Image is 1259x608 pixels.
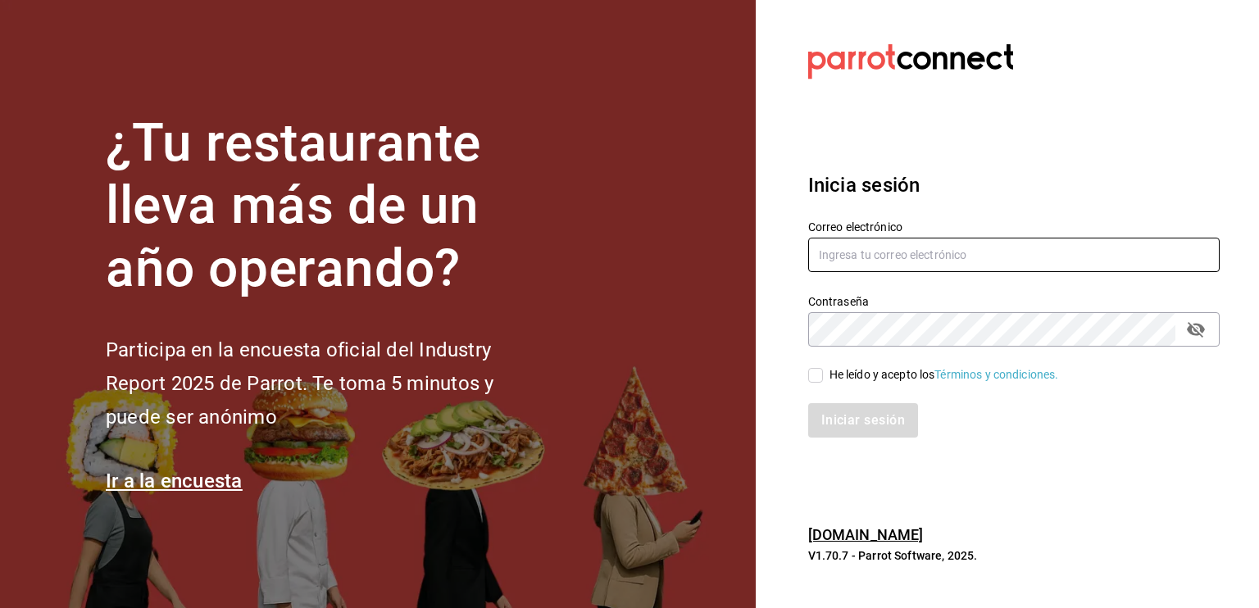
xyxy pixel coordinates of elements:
[808,295,1220,306] label: Contraseña
[106,470,243,492] a: Ir a la encuesta
[106,112,548,301] h1: ¿Tu restaurante lleva más de un año operando?
[934,368,1058,381] a: Términos y condiciones.
[808,220,1220,232] label: Correo electrónico
[808,238,1220,272] input: Ingresa tu correo electrónico
[829,366,1059,383] div: He leído y acepto los
[106,333,548,433] h2: Participa en la encuesta oficial del Industry Report 2025 de Parrot. Te toma 5 minutos y puede se...
[808,547,1220,564] p: V1.70.7 - Parrot Software, 2025.
[808,526,924,543] a: [DOMAIN_NAME]
[808,170,1220,200] h3: Inicia sesión
[1182,315,1210,343] button: passwordField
